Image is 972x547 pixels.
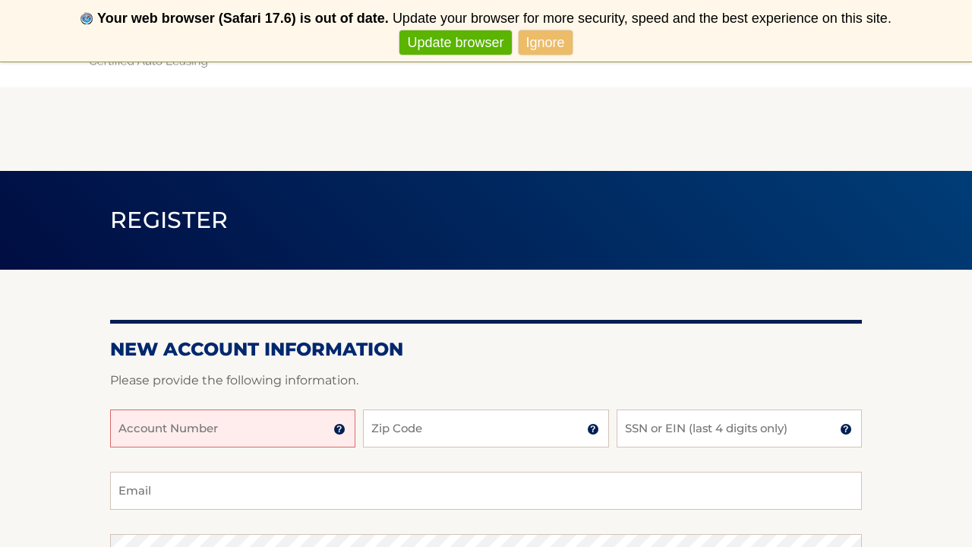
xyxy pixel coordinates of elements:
[399,30,511,55] a: Update browser
[617,409,862,447] input: SSN or EIN (last 4 digits only)
[840,423,852,435] img: tooltip.svg
[587,423,599,435] img: tooltip.svg
[519,30,573,55] a: Ignore
[110,338,862,361] h2: New Account Information
[97,11,389,26] b: Your web browser (Safari 17.6) is out of date.
[393,11,892,26] span: Update your browser for more security, speed and the best experience on this site.
[110,472,862,510] input: Email
[363,409,608,447] input: Zip Code
[110,370,862,391] p: Please provide the following information.
[110,409,355,447] input: Account Number
[333,423,346,435] img: tooltip.svg
[110,206,229,234] span: Register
